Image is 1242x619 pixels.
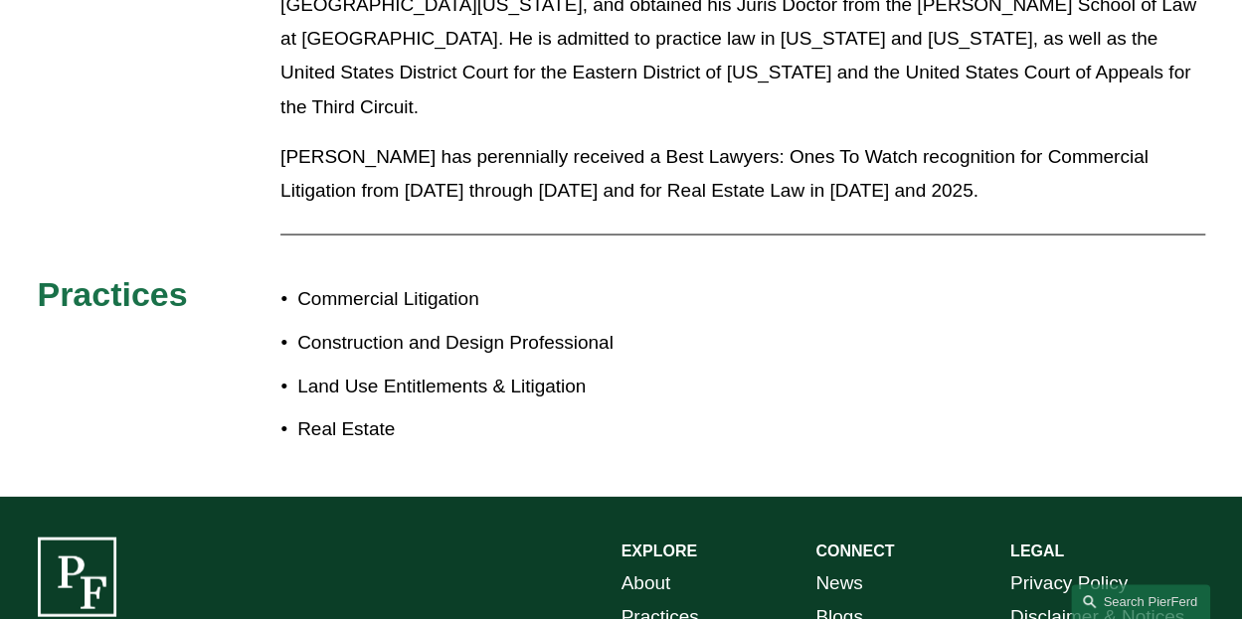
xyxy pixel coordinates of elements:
p: [PERSON_NAME] has perennially received a Best Lawyers: Ones To Watch recognition for Commercial L... [280,140,1204,208]
strong: LEGAL [1010,542,1064,559]
a: Privacy Policy [1010,566,1128,600]
p: Commercial Litigation [297,282,621,316]
strong: CONNECT [815,542,894,559]
a: News [815,566,862,600]
span: Practices [37,275,187,313]
p: Land Use Entitlements & Litigation [297,370,621,403]
p: Real Estate [297,412,621,446]
strong: EXPLORE [621,542,697,559]
a: Search this site [1071,584,1210,619]
a: About [621,566,671,600]
p: Construction and Design Professional [297,326,621,360]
